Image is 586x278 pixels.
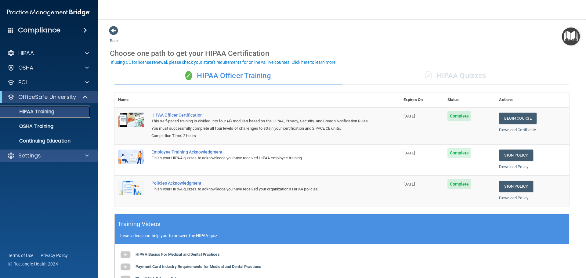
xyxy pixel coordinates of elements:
p: HIPAA Training [4,109,54,115]
a: HIPAA [7,49,89,57]
a: Settings [7,152,89,159]
div: This self-paced training is divided into four (4) modules based on the HIPAA, Privacy, Security, ... [151,117,369,132]
span: [DATE] [403,182,415,186]
h5: Training Videos [118,219,161,229]
p: OfficeSafe University [18,93,76,101]
p: These videos can help you to answer the HIPAA quiz [118,233,566,238]
span: Complete [447,111,472,121]
th: Status [444,92,496,107]
span: ✓ [185,71,192,80]
p: OSHA Training [4,123,53,129]
div: Completion Time: 2 hours [151,132,369,139]
p: HIPAA [18,49,34,57]
th: Actions [495,92,569,107]
th: Expires On [400,92,444,107]
div: If using CE for license renewal, please check your state's requirements for online vs. live cours... [111,60,337,64]
a: Terms of Use [8,252,33,258]
a: Download Certificate [499,128,536,132]
img: gray_youtube_icon.38fcd6cc.png [119,261,132,273]
a: Begin Course [499,113,536,124]
a: HIPAA Officer Certification [151,113,369,117]
a: Sign Policy [499,150,533,161]
th: Name [114,92,148,107]
a: OfficeSafe University [7,93,89,101]
span: Ⓒ Rectangle Health 2024 [8,261,58,267]
h4: Compliance [18,26,60,34]
p: OSHA [18,64,34,71]
iframe: Drift Widget Chat Controller [480,235,579,259]
span: [DATE] [403,151,415,155]
span: Complete [447,179,472,189]
p: Continuing Education [4,138,87,144]
a: OSHA [7,64,89,71]
p: Settings [18,152,41,159]
span: [DATE] [403,114,415,118]
a: PCI [7,79,89,86]
b: Payment Card Industry Requirements for Medical and Dental Practices [136,264,261,269]
a: Sign Policy [499,181,533,192]
img: PMB logo [7,6,90,19]
div: Choose one path to get your HIPAA Certification [110,45,574,62]
div: Finish your HIPAA quizzes to acknowledge you have received HIPAA employee training. [151,154,369,162]
img: gray_youtube_icon.38fcd6cc.png [119,249,132,261]
div: Employee Training Acknowledgment [151,150,369,154]
div: HIPAA Officer Training [114,67,342,85]
a: Back [110,31,119,43]
span: ✓ [425,71,432,80]
span: Complete [447,148,472,158]
div: Finish your HIPAA quizzes to acknowledge you have received your organization’s HIPAA policies. [151,186,369,193]
button: If using CE for license renewal, please check your state's requirements for online vs. live cours... [110,59,338,65]
a: Download Policy [499,196,528,200]
a: Privacy Policy [41,252,68,258]
div: HIPAA Quizzes [342,67,569,85]
button: Open Resource Center [562,27,580,45]
a: Download Policy [499,164,528,169]
b: HIPAA Basics For Medical and Dental Practices [136,252,220,257]
p: PCI [18,79,27,86]
div: Policies Acknowledgment [151,181,369,186]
